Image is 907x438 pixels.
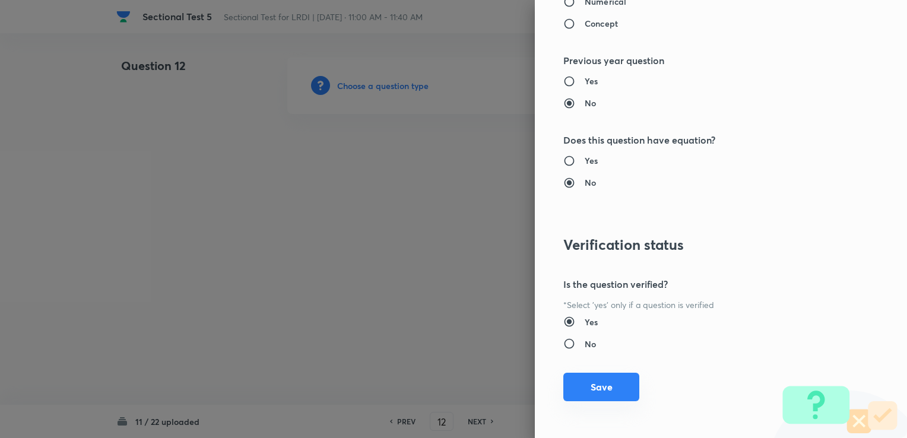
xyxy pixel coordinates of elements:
[563,299,839,311] p: *Select 'yes' only if a question is verified
[585,97,596,109] h6: No
[563,277,839,291] h5: Is the question verified?
[585,316,598,328] h6: Yes
[585,338,596,350] h6: No
[563,373,639,401] button: Save
[585,154,598,167] h6: Yes
[585,75,598,87] h6: Yes
[585,176,596,189] h6: No
[585,17,618,30] h6: Concept
[563,53,839,68] h5: Previous year question
[563,236,839,253] h3: Verification status
[563,133,839,147] h5: Does this question have equation?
